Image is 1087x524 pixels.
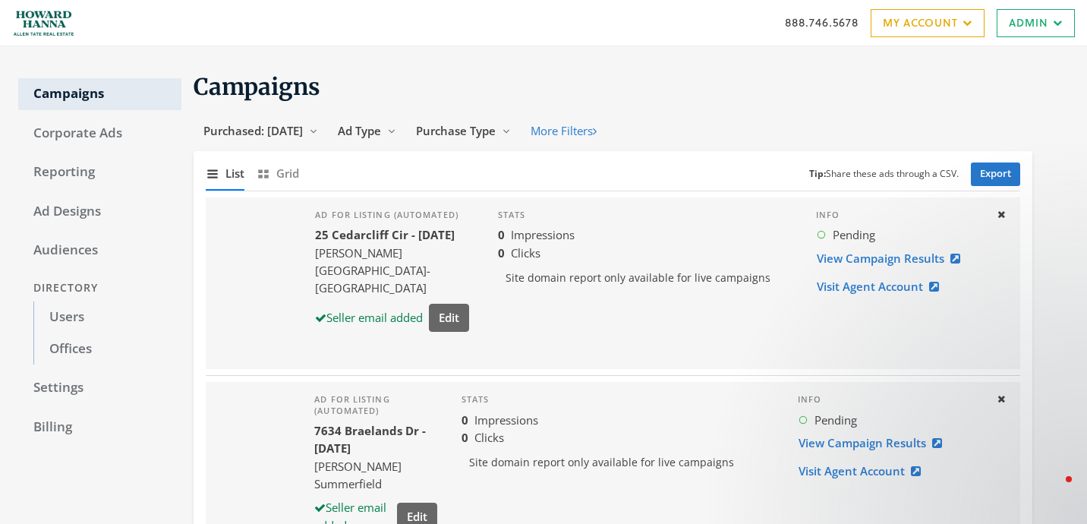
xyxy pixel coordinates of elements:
[498,245,505,260] b: 0
[18,412,181,444] a: Billing
[521,117,607,145] button: More Filters
[971,163,1020,186] a: Export
[18,118,181,150] a: Corporate Ads
[314,475,436,493] div: Summerfield
[194,72,320,101] span: Campaigns
[498,262,792,294] p: Site domain report only available for live campaigns
[194,117,328,145] button: Purchased: [DATE]
[18,274,181,302] div: Directory
[18,235,181,267] a: Audiences
[206,157,244,190] button: List
[33,301,181,333] a: Users
[18,196,181,228] a: Ad Designs
[997,9,1075,37] a: Admin
[1035,472,1072,509] iframe: Intercom live chat
[511,245,540,260] span: Clicks
[809,167,959,182] small: Share these ads through a CSV.
[416,123,496,138] span: Purchase Type
[871,9,985,37] a: My Account
[314,423,426,456] b: 7634 Braelands Dr - [DATE]
[276,165,299,182] span: Grid
[12,4,75,42] img: Adwerx
[314,394,436,416] h4: Ad for listing (automated)
[315,210,473,220] h4: Ad for listing (automated)
[18,156,181,188] a: Reporting
[315,227,455,242] b: 25 Cedarcliff Cir - [DATE]
[462,412,468,428] b: 0
[809,167,826,180] b: Tip:
[511,227,575,242] span: Impressions
[225,165,244,182] span: List
[314,458,436,475] div: [PERSON_NAME]
[474,430,504,445] span: Clicks
[33,333,181,365] a: Offices
[429,304,469,332] button: Edit
[816,210,984,220] h4: Info
[338,123,381,138] span: Ad Type
[203,123,303,138] span: Purchased: [DATE]
[816,273,949,301] a: Visit Agent Account
[833,226,875,244] span: Pending
[315,262,473,298] div: [GEOGRAPHIC_DATA]-[GEOGRAPHIC_DATA]
[785,14,859,30] a: 888.746.5678
[18,78,181,110] a: Campaigns
[462,447,774,478] p: Site domain report only available for live campaigns
[328,117,406,145] button: Ad Type
[315,245,473,262] div: [PERSON_NAME]
[462,430,468,445] b: 0
[462,394,774,405] h4: Stats
[498,227,505,242] b: 0
[257,157,299,190] button: Grid
[406,117,521,145] button: Purchase Type
[315,309,423,327] div: Seller email added
[816,245,970,273] a: View Campaign Results
[498,210,792,220] h4: Stats
[474,412,538,428] span: Impressions
[18,372,181,404] a: Settings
